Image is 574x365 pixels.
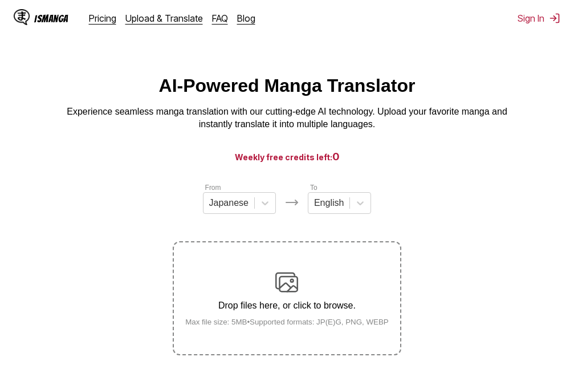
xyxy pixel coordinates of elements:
[310,184,317,192] label: To
[159,75,416,96] h1: AI-Powered Manga Translator
[176,318,398,326] small: Max file size: 5MB • Supported formats: JP(E)G, PNG, WEBP
[212,13,228,24] a: FAQ
[549,13,560,24] img: Sign out
[332,151,340,163] span: 0
[176,301,398,311] p: Drop files here, or click to browse.
[89,13,116,24] a: Pricing
[14,9,30,25] img: IsManga Logo
[125,13,203,24] a: Upload & Translate
[14,9,89,27] a: IsManga LogoIsManga
[27,149,547,164] h3: Weekly free credits left:
[205,184,221,192] label: From
[237,13,255,24] a: Blog
[285,196,299,209] img: Languages icon
[518,13,560,24] button: Sign In
[59,106,515,131] p: Experience seamless manga translation with our cutting-edge AI technology. Upload your favorite m...
[34,13,68,24] div: IsManga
